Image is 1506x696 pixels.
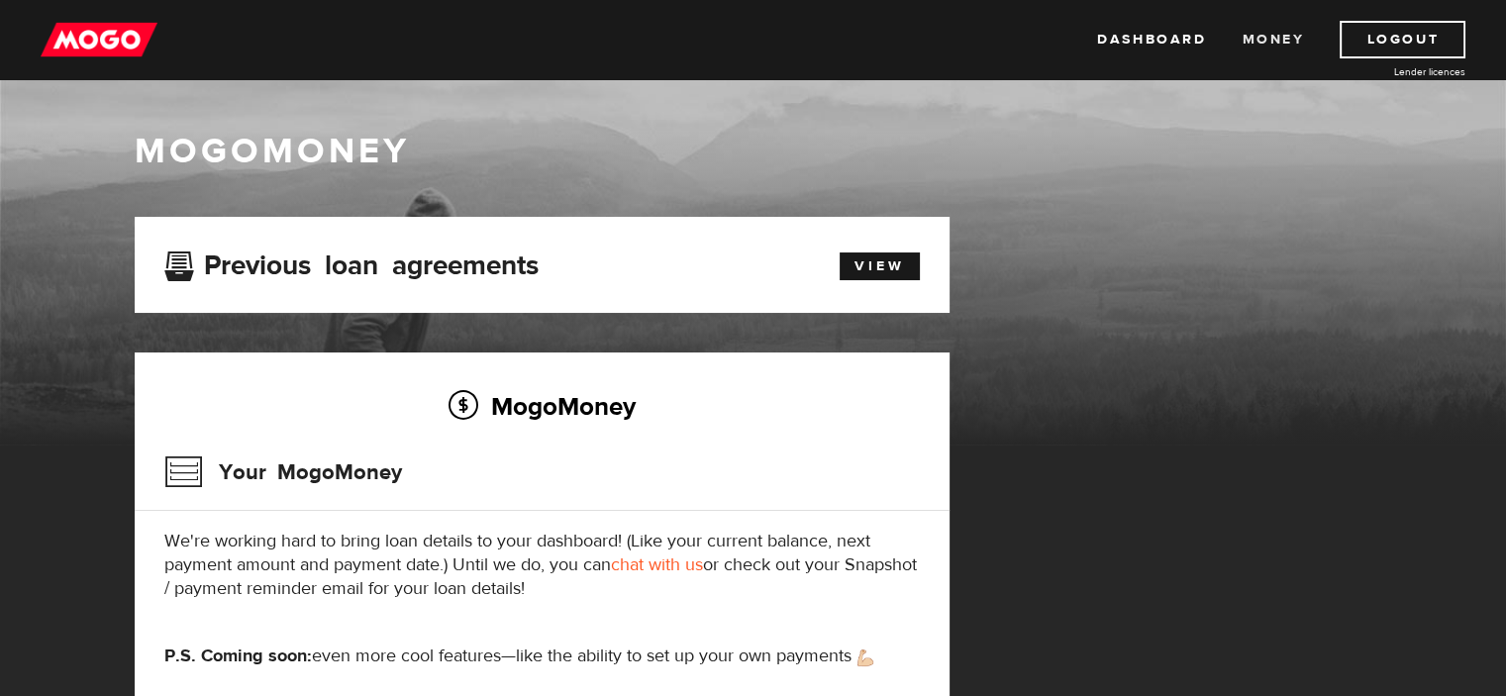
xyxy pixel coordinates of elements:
iframe: LiveChat chat widget [1110,236,1506,696]
a: Money [1242,21,1304,58]
a: chat with us [611,553,703,576]
p: even more cool features—like the ability to set up your own payments [164,645,920,668]
img: mogo_logo-11ee424be714fa7cbb0f0f49df9e16ec.png [41,21,157,58]
p: We're working hard to bring loan details to your dashboard! (Like your current balance, next paym... [164,530,920,601]
strong: P.S. Coming soon: [164,645,312,667]
img: strong arm emoji [857,649,873,666]
h1: MogoMoney [135,131,1372,172]
h3: Your MogoMoney [164,447,402,498]
h3: Previous loan agreements [164,249,539,275]
a: View [840,252,920,280]
a: Lender licences [1317,64,1465,79]
a: Logout [1340,21,1465,58]
a: Dashboard [1097,21,1206,58]
h2: MogoMoney [164,385,920,427]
